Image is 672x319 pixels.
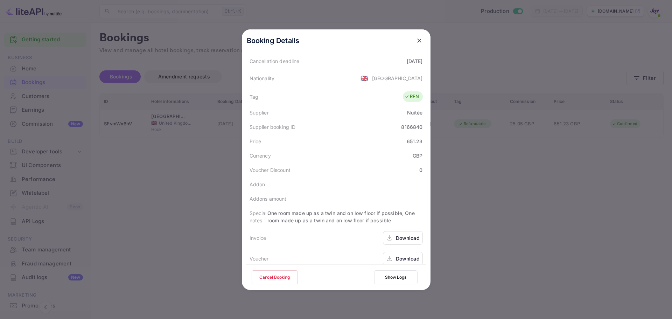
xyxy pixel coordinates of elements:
[374,270,418,284] button: Show Logs
[250,75,275,82] div: Nationality
[396,234,420,242] div: Download
[250,152,271,159] div: Currency
[407,57,423,65] div: [DATE]
[372,75,423,82] div: [GEOGRAPHIC_DATA]
[250,109,269,116] div: Supplier
[250,138,261,145] div: Price
[250,234,266,242] div: Invoice
[250,123,296,131] div: Supplier booking ID
[247,35,300,46] p: Booking Details
[250,255,269,262] div: Voucher
[419,166,422,174] div: 0
[250,209,267,224] div: Special notes
[407,109,423,116] div: Nuitée
[407,138,423,145] div: 651.23
[250,93,258,100] div: Tag
[267,209,423,224] div: One room made up as a twin and on low floor if possible, One room made up as a twin and on low fl...
[405,93,419,100] div: RFN
[360,72,369,84] span: United States
[250,57,300,65] div: Cancellation deadline
[250,166,290,174] div: Voucher Discount
[413,34,426,47] button: close
[250,195,287,202] div: Addons amount
[413,152,422,159] div: GBP
[396,255,420,262] div: Download
[252,270,298,284] button: Cancel Booking
[250,181,265,188] div: Addon
[401,123,422,131] div: 8166840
